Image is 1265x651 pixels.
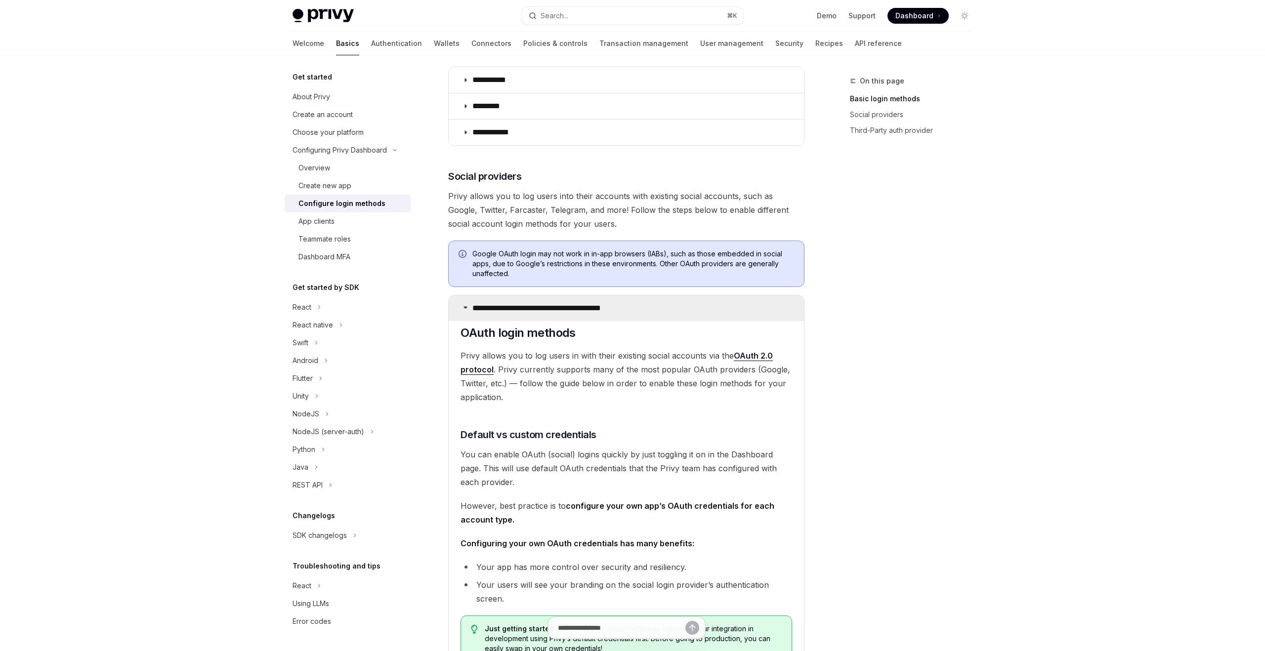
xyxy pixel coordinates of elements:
[522,7,743,25] button: Search...⌘K
[461,349,792,404] span: Privy allows you to log users in with their existing social accounts via the . Privy currently su...
[298,198,385,209] div: Configure login methods
[461,538,694,548] strong: Configuring your own OAuth credentials has many benefits:
[285,595,411,612] a: Using LLMs
[293,529,347,541] div: SDK changelogs
[285,230,411,248] a: Teammate roles
[461,560,792,574] li: Your app has more control over security and resiliency.
[434,32,460,55] a: Wallets
[293,426,364,438] div: NodeJS (server-auth)
[685,621,699,635] button: Send message
[285,612,411,630] a: Error codes
[336,32,359,55] a: Basics
[293,71,332,83] h5: Get started
[472,249,794,279] span: Google OAuth login may not work in in-app browsers (IABs), such as those embedded in social apps,...
[293,319,333,331] div: React native
[700,32,763,55] a: User management
[461,499,792,527] span: However, best practice is to
[371,32,422,55] a: Authentication
[293,32,324,55] a: Welcome
[298,233,351,245] div: Teammate roles
[817,11,837,21] a: Demo
[293,479,323,491] div: REST API
[293,144,387,156] div: Configuring Privy Dashboard
[293,461,308,473] div: Java
[285,159,411,177] a: Overview
[461,325,576,341] span: OAuth login methods
[293,372,313,384] div: Flutter
[887,8,949,24] a: Dashboard
[293,301,311,313] div: React
[285,88,411,106] a: About Privy
[293,337,308,349] div: Swift
[471,32,511,55] a: Connectors
[293,390,309,402] div: Unity
[293,126,364,138] div: Choose your platform
[293,282,359,293] h5: Get started by SDK
[850,107,980,122] a: Social providers
[448,189,804,231] span: Privy allows you to log users into their accounts with existing social accounts, such as Google, ...
[855,32,902,55] a: API reference
[957,8,972,24] button: Toggle dark mode
[285,177,411,195] a: Create new app
[298,162,330,174] div: Overview
[541,10,568,22] div: Search...
[459,250,468,260] svg: Info
[285,106,411,123] a: Create an account
[285,248,411,266] a: Dashboard MFA
[293,598,329,610] div: Using LLMs
[461,501,774,525] strong: configure your own app’s OAuth credentials for each account type.
[461,428,596,442] span: Default vs custom credentials
[860,75,904,87] span: On this page
[298,251,350,263] div: Dashboard MFA
[461,448,792,489] span: You can enable OAuth (social) logins quickly by just toggling it on in the Dashboard page. This w...
[815,32,843,55] a: Recipes
[850,91,980,107] a: Basic login methods
[285,212,411,230] a: App clients
[285,195,411,212] a: Configure login methods
[293,510,335,522] h5: Changelogs
[850,122,980,138] a: Third-Party auth provider
[293,408,319,420] div: NodeJS
[775,32,803,55] a: Security
[293,9,354,23] img: light logo
[298,215,335,227] div: App clients
[727,12,737,20] span: ⌘ K
[293,444,315,455] div: Python
[293,355,318,366] div: Android
[448,169,521,183] span: Social providers
[298,180,351,192] div: Create new app
[293,109,353,121] div: Create an account
[285,123,411,141] a: Choose your platform
[461,578,792,606] li: Your users will see your branding on the social login provider’s authentication screen.
[523,32,588,55] a: Policies & controls
[895,11,933,21] span: Dashboard
[293,580,311,592] div: React
[599,32,688,55] a: Transaction management
[293,615,331,627] div: Error codes
[293,560,380,572] h5: Troubleshooting and tips
[293,91,330,103] div: About Privy
[848,11,876,21] a: Support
